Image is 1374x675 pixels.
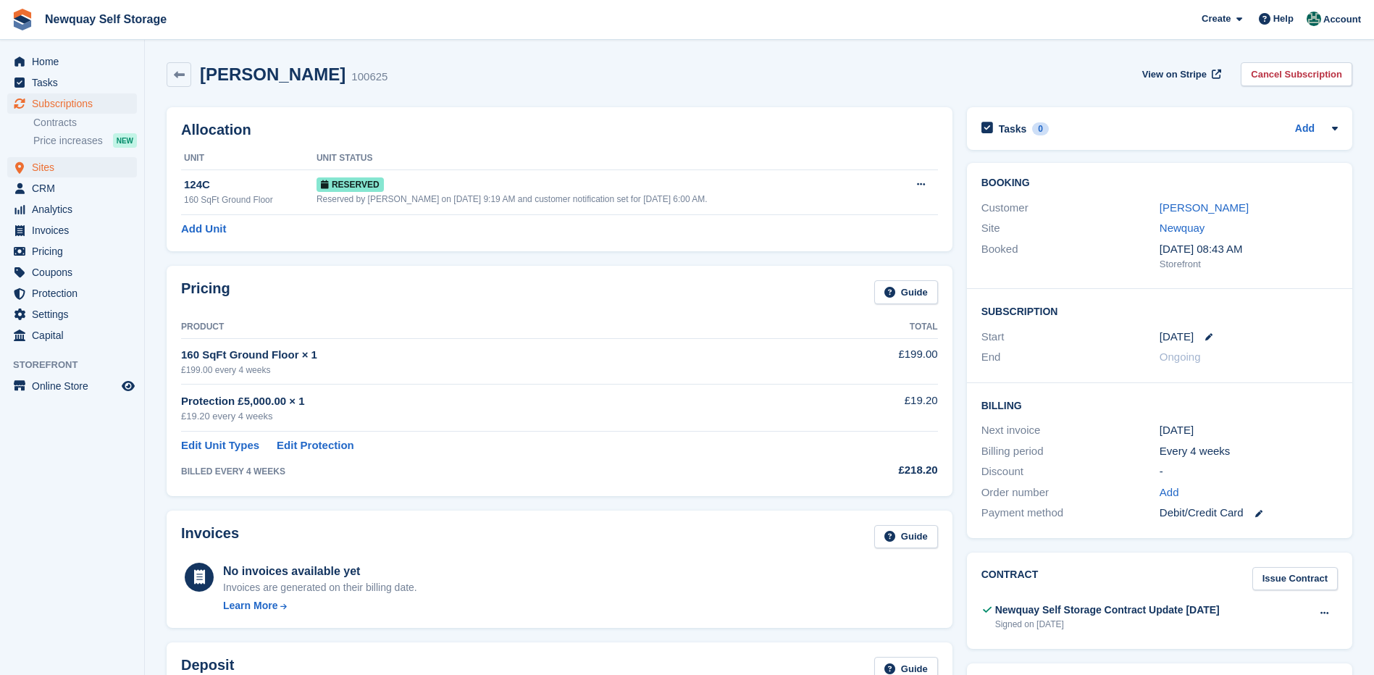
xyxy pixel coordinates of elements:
[981,200,1160,217] div: Customer
[797,338,937,384] td: £199.00
[1160,351,1201,363] span: Ongoing
[1160,464,1338,480] div: -
[981,349,1160,366] div: End
[181,316,797,339] th: Product
[181,147,317,170] th: Unit
[39,7,172,31] a: Newquay Self Storage
[32,376,119,396] span: Online Store
[981,422,1160,439] div: Next invoice
[32,199,119,219] span: Analytics
[181,347,797,364] div: 160 SqFt Ground Floor × 1
[1160,485,1179,501] a: Add
[797,385,937,432] td: £19.20
[7,72,137,93] a: menu
[317,177,384,192] span: Reserved
[1323,12,1361,27] span: Account
[1032,122,1049,135] div: 0
[181,393,797,410] div: Protection £5,000.00 × 1
[317,147,893,170] th: Unit Status
[7,93,137,114] a: menu
[981,329,1160,345] div: Start
[1160,329,1194,345] time: 2025-08-10 23:00:00 UTC
[981,177,1338,189] h2: Booking
[1160,241,1338,258] div: [DATE] 08:43 AM
[7,199,137,219] a: menu
[32,72,119,93] span: Tasks
[181,525,239,549] h2: Invoices
[981,241,1160,272] div: Booked
[32,93,119,114] span: Subscriptions
[7,178,137,198] a: menu
[981,398,1338,412] h2: Billing
[981,505,1160,521] div: Payment method
[7,157,137,177] a: menu
[1160,422,1338,439] div: [DATE]
[874,525,938,549] a: Guide
[981,220,1160,237] div: Site
[1136,62,1224,86] a: View on Stripe
[7,262,137,282] a: menu
[32,325,119,345] span: Capital
[999,122,1027,135] h2: Tasks
[7,283,137,303] a: menu
[181,437,259,454] a: Edit Unit Types
[797,462,937,479] div: £218.20
[32,283,119,303] span: Protection
[181,280,230,304] h2: Pricing
[981,443,1160,460] div: Billing period
[223,563,417,580] div: No invoices available yet
[181,465,797,478] div: BILLED EVERY 4 WEEKS
[1160,505,1338,521] div: Debit/Credit Card
[181,364,797,377] div: £199.00 every 4 weeks
[7,376,137,396] a: menu
[12,9,33,30] img: stora-icon-8386f47178a22dfd0bd8f6a31ec36ba5ce8667c1dd55bd0f319d3a0aa187defe.svg
[7,325,137,345] a: menu
[7,241,137,261] a: menu
[33,133,137,148] a: Price increases NEW
[32,304,119,324] span: Settings
[32,220,119,240] span: Invoices
[874,280,938,304] a: Guide
[1273,12,1294,26] span: Help
[995,618,1220,631] div: Signed on [DATE]
[7,304,137,324] a: menu
[32,241,119,261] span: Pricing
[981,567,1039,591] h2: Contract
[223,598,277,613] div: Learn More
[223,598,417,613] a: Learn More
[7,220,137,240] a: menu
[277,437,354,454] a: Edit Protection
[32,51,119,72] span: Home
[1241,62,1352,86] a: Cancel Subscription
[981,303,1338,318] h2: Subscription
[200,64,345,84] h2: [PERSON_NAME]
[1160,443,1338,460] div: Every 4 weeks
[32,178,119,198] span: CRM
[981,464,1160,480] div: Discount
[181,122,938,138] h2: Allocation
[120,377,137,395] a: Preview store
[1202,12,1231,26] span: Create
[351,69,388,85] div: 100625
[184,177,317,193] div: 124C
[13,358,144,372] span: Storefront
[995,603,1220,618] div: Newquay Self Storage Contract Update [DATE]
[317,193,893,206] div: Reserved by [PERSON_NAME] on [DATE] 9:19 AM and customer notification set for [DATE] 6:00 AM.
[797,316,937,339] th: Total
[981,485,1160,501] div: Order number
[33,134,103,148] span: Price increases
[1252,567,1338,591] a: Issue Contract
[1160,257,1338,272] div: Storefront
[1160,201,1249,214] a: [PERSON_NAME]
[1142,67,1207,82] span: View on Stripe
[181,409,797,424] div: £19.20 every 4 weeks
[113,133,137,148] div: NEW
[33,116,137,130] a: Contracts
[32,262,119,282] span: Coupons
[184,193,317,206] div: 160 SqFt Ground Floor
[181,221,226,238] a: Add Unit
[1295,121,1315,138] a: Add
[1160,222,1205,234] a: Newquay
[7,51,137,72] a: menu
[32,157,119,177] span: Sites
